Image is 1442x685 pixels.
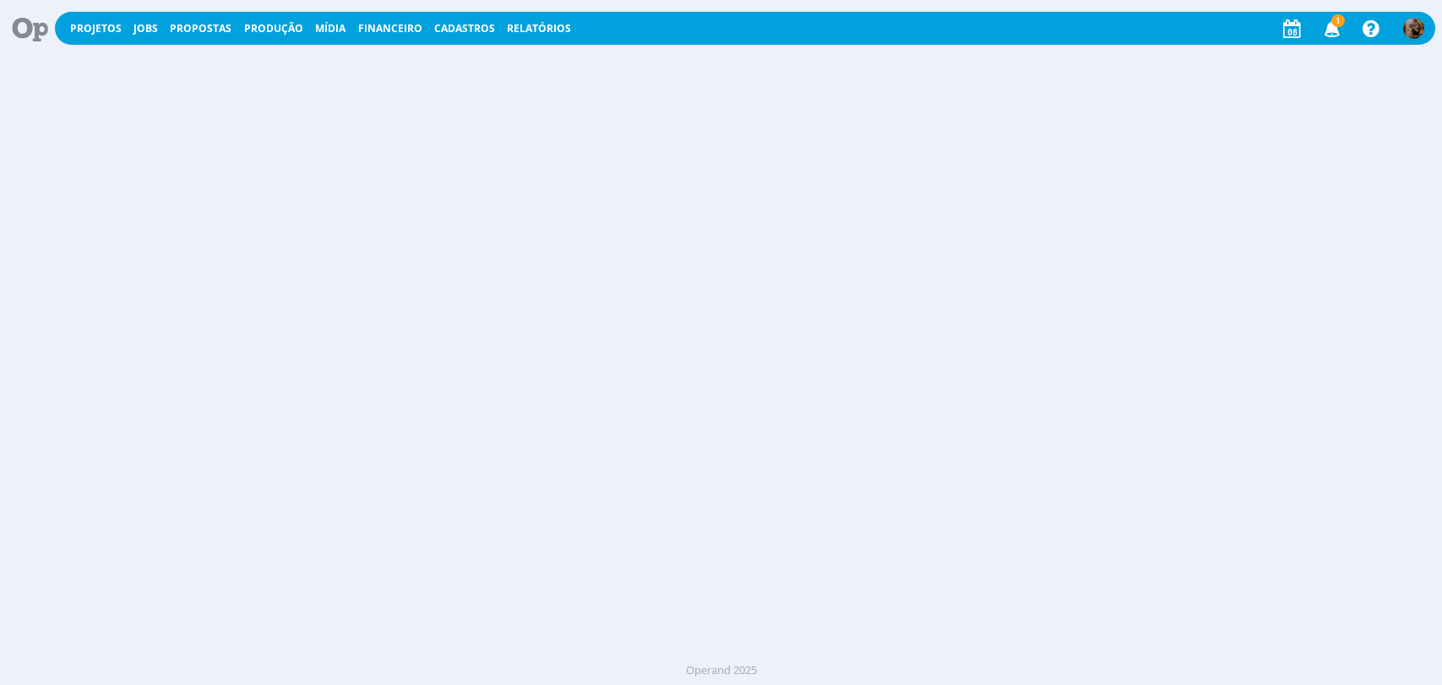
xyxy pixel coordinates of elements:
a: Mídia [315,21,346,35]
a: Relatórios [507,21,571,35]
a: Financeiro [358,21,422,35]
span: Propostas [170,21,231,35]
a: Projetos [70,21,122,35]
span: Cadastros [434,21,495,35]
button: Jobs [128,22,163,35]
span: 1 [1331,14,1345,27]
button: Mídia [310,22,351,35]
button: Cadastros [429,22,500,35]
a: Produção [244,21,303,35]
button: Financeiro [353,22,427,35]
a: Jobs [133,21,158,35]
button: Propostas [165,22,237,35]
button: Relatórios [502,22,576,35]
button: A [1402,14,1425,43]
button: 1 [1314,14,1348,44]
button: Produção [239,22,308,35]
button: Projetos [65,22,127,35]
img: A [1403,18,1424,39]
